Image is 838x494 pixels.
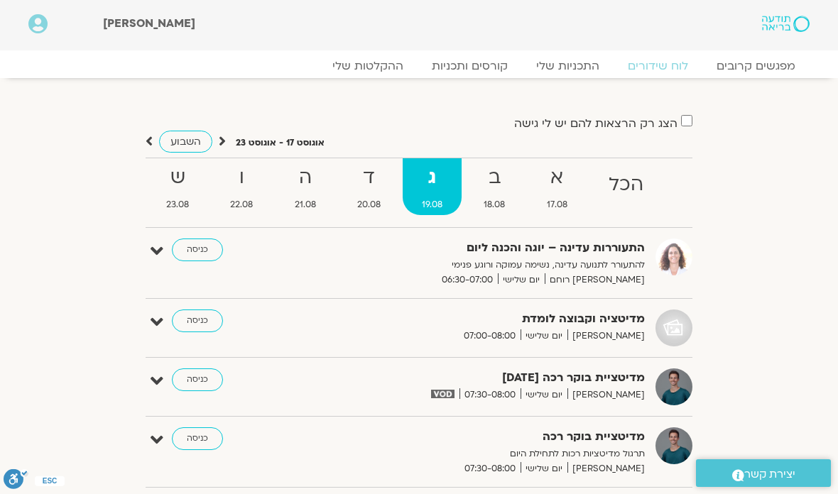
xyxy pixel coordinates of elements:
span: 17.08 [528,197,587,212]
strong: מדיטציית בוקר רכה [DATE] [339,368,645,388]
a: הכל [589,158,663,215]
span: [PERSON_NAME] [567,329,645,344]
span: 18.08 [464,197,524,212]
a: ה21.08 [276,158,335,215]
a: מפגשים קרובים [702,59,810,73]
strong: ד [338,162,400,194]
strong: ה [276,162,335,194]
strong: ו [211,162,272,194]
span: 20.08 [338,197,400,212]
strong: מדיטציית בוקר רכה [339,427,645,446]
span: [PERSON_NAME] רוחם [545,273,645,287]
span: השבוע [170,135,201,148]
span: יצירת קשר [744,465,795,484]
strong: התעוררות עדינה – יוגה והכנה ליום [339,238,645,258]
span: 19.08 [403,197,462,212]
a: התכניות שלי [522,59,614,73]
a: ג19.08 [403,158,462,215]
strong: הכל [589,169,663,201]
span: יום שלישי [521,461,567,476]
span: יום שלישי [521,329,567,344]
strong: מדיטציה וקבוצה לומדת [339,309,645,329]
a: כניסה [172,309,223,332]
a: כניסה [172,427,223,450]
a: ו22.08 [211,158,272,215]
span: 07:00-08:00 [459,329,521,344]
span: 07:30-08:00 [459,388,521,402]
span: יום שלישי [498,273,545,287]
a: ההקלטות שלי [318,59,418,73]
span: 22.08 [211,197,272,212]
span: [PERSON_NAME] [567,461,645,476]
nav: Menu [28,59,810,73]
span: 07:30-08:00 [459,461,521,476]
strong: א [528,162,587,194]
a: כניסה [172,238,223,261]
span: 21.08 [276,197,335,212]
p: תרגול מדיטציות רכות לתחילת היום [339,446,645,461]
span: 06:30-07:00 [437,273,498,287]
a: ד20.08 [338,158,400,215]
span: 23.08 [147,197,208,212]
strong: ב [464,162,524,194]
p: אוגוסט 17 - אוגוסט 23 [236,136,325,150]
p: להתעורר לתנועה עדינה, נשימה עמוקה ורוגע פנימי [339,258,645,273]
a: לוח שידורים [614,59,702,73]
label: הצג רק הרצאות להם יש לי גישה [514,117,678,130]
a: קורסים ותכניות [418,59,522,73]
a: א17.08 [528,158,587,215]
span: [PERSON_NAME] [103,16,195,31]
a: יצירת קשר [696,459,831,487]
span: [PERSON_NAME] [567,388,645,402]
a: כניסה [172,368,223,391]
strong: ש [147,162,208,194]
img: vodicon [431,390,455,398]
a: ב18.08 [464,158,524,215]
strong: ג [403,162,462,194]
a: השבוע [159,131,212,153]
span: יום שלישי [521,388,567,402]
a: ש23.08 [147,158,208,215]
